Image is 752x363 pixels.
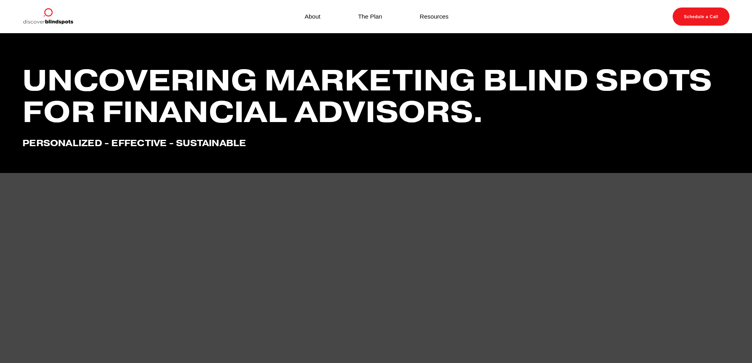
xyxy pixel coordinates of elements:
h4: Personalized - effective - Sustainable [23,138,729,148]
a: The Plan [358,11,382,22]
img: Discover Blind Spots [23,8,73,26]
a: Schedule a Call [673,8,729,26]
a: Resources [420,11,448,22]
h1: Uncovering marketing blind spots for financial advisors. [23,64,729,128]
a: About [305,11,321,22]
